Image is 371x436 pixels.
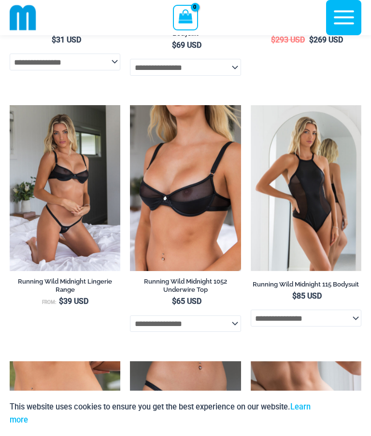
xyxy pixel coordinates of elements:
a: Learn more [10,402,311,424]
span: $ [59,297,63,306]
a: Running Wild Midnight 1052 Top 01Running Wild Midnight 1052 Top 6052 Bottom 06Running Wild Midnig... [130,105,241,271]
bdi: 269 USD [309,35,343,44]
span: $ [292,291,297,300]
img: Running Wild Midnight 1052 Top 6512 Bottom 02 [10,105,120,271]
span: $ [52,35,56,44]
a: Running Wild Midnight 115 Bodysuit [251,280,361,292]
img: Running Wild Midnight 115 Bodysuit 02 [251,105,361,271]
bdi: 69 USD [172,41,201,50]
bdi: 65 USD [172,297,201,306]
bdi: 293 USD [271,35,305,44]
h2: Running Wild Midnight 1052 Underwire Top [130,277,241,294]
bdi: 31 USD [52,35,81,44]
img: cropped mm emblem [10,4,36,31]
img: Running Wild Midnight 1052 Top 01 [130,105,241,271]
span: $ [271,35,275,44]
a: View Shopping Cart, empty [173,5,198,30]
a: Running Wild Midnight 115 Bodysuit 02Running Wild Midnight 115 Bodysuit 12Running Wild Midnight 1... [251,105,361,271]
button: Accept [320,400,361,426]
span: From: [42,300,57,305]
span: $ [309,35,314,44]
a: Running Wild Midnight Lingerie Range [10,277,120,297]
a: Running Wild Midnight 1052 Top 6512 Bottom 02Running Wild Midnight 1052 Top 6512 Bottom 05Running... [10,105,120,271]
p: This website uses cookies to ensure you get the best experience on our website. [10,400,313,426]
a: Running Wild Midnight 1052 Underwire Top [130,277,241,297]
span: $ [172,297,176,306]
h2: Running Wild Midnight Lingerie Range [10,277,120,294]
span: $ [172,41,176,50]
h2: Running Wild Midnight 115 Bodysuit [251,280,361,288]
bdi: 39 USD [59,297,88,306]
bdi: 85 USD [292,291,322,300]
